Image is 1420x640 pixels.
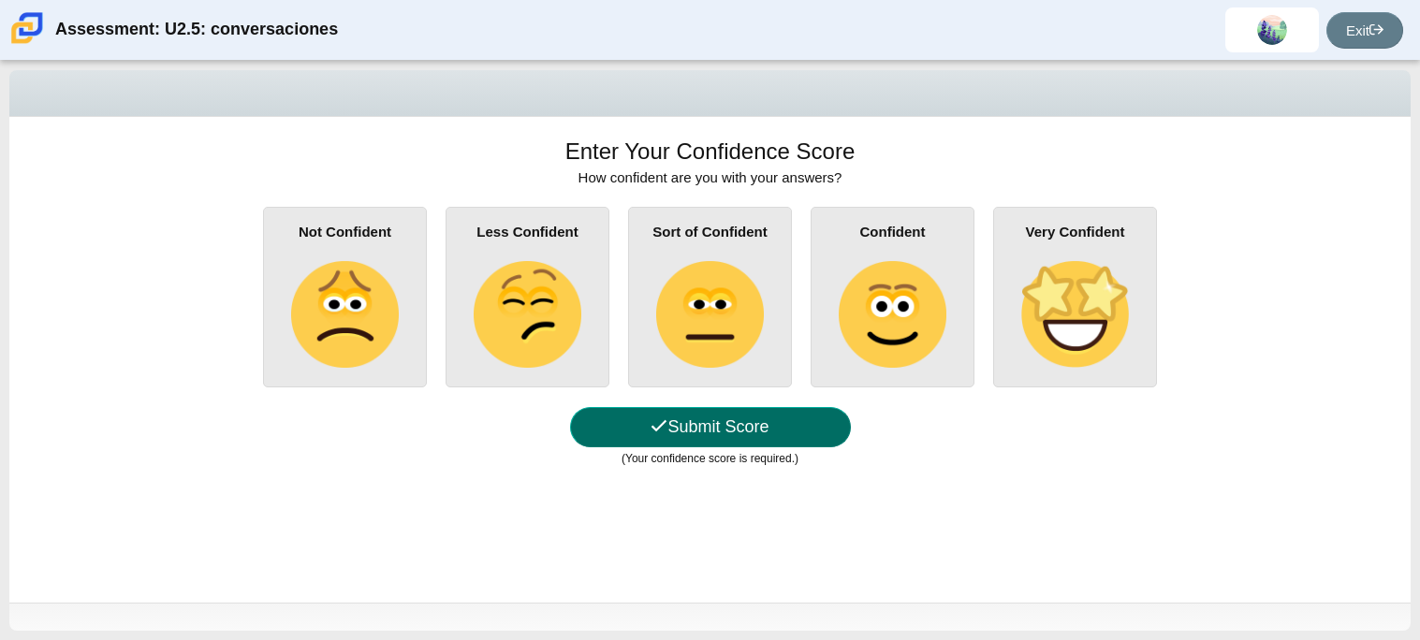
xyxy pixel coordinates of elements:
[565,136,856,167] h1: Enter Your Confidence Score
[1026,224,1125,240] b: Very Confident
[860,224,926,240] b: Confident
[1326,12,1403,49] a: Exit
[55,7,338,52] div: Assessment: U2.5: conversaciones
[839,261,945,368] img: slightly-smiling-face.png
[578,169,842,185] span: How confident are you with your answers?
[7,8,47,48] img: Carmen School of Science & Technology
[291,261,398,368] img: slightly-frowning-face.png
[622,452,798,465] small: (Your confidence score is required.)
[652,224,767,240] b: Sort of Confident
[7,35,47,51] a: Carmen School of Science & Technology
[299,224,391,240] b: Not Confident
[1021,261,1128,368] img: star-struck-face.png
[1257,15,1287,45] img: jacqueline.poncene.hKjhLl
[474,261,580,368] img: confused-face.png
[656,261,763,368] img: neutral-face.png
[476,224,578,240] b: Less Confident
[570,407,851,447] button: Submit Score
